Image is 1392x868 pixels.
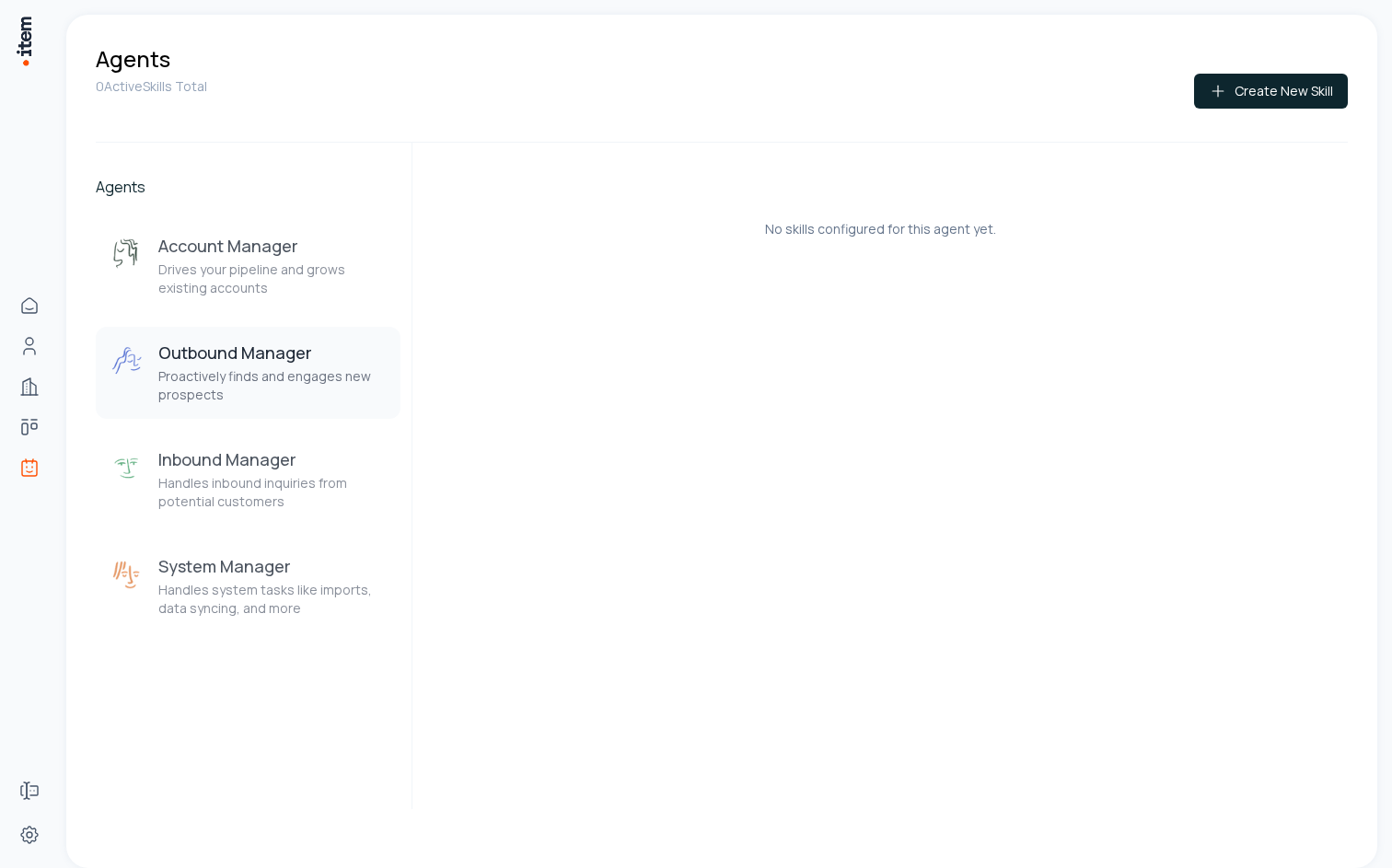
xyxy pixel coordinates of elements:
[11,328,48,365] a: Contacts
[96,44,170,74] h1: Agents
[110,559,144,592] img: System Manager
[11,287,48,324] a: Home
[96,77,207,96] p: 0 Active Skills Total
[110,238,144,272] img: Account Manager
[11,409,48,446] a: deals
[765,220,996,238] p: No skills configured for this agent yet.
[11,772,48,809] a: Forms
[96,327,400,419] button: Outbound ManagerOutbound ManagerProactively finds and engages new prospects
[15,15,33,67] img: Item Brain Logo
[11,368,48,405] a: Companies
[11,816,48,853] a: Settings
[1194,74,1348,109] button: Create New Skill
[158,474,386,511] p: Handles inbound inquiries from potential customers
[110,345,144,378] img: Outbound Manager
[11,449,48,486] a: Agents
[158,367,386,404] p: Proactively finds and engages new prospects
[110,452,144,485] img: Inbound Manager
[158,448,386,470] h3: Inbound Manager
[96,434,400,526] button: Inbound ManagerInbound ManagerHandles inbound inquiries from potential customers
[158,555,386,577] h3: System Manager
[96,540,400,632] button: System ManagerSystem ManagerHandles system tasks like imports, data syncing, and more
[158,341,386,364] h3: Outbound Manager
[96,220,400,312] button: Account ManagerAccount ManagerDrives your pipeline and grows existing accounts
[158,235,386,257] h3: Account Manager
[158,260,386,297] p: Drives your pipeline and grows existing accounts
[96,176,400,198] h2: Agents
[158,581,386,618] p: Handles system tasks like imports, data syncing, and more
